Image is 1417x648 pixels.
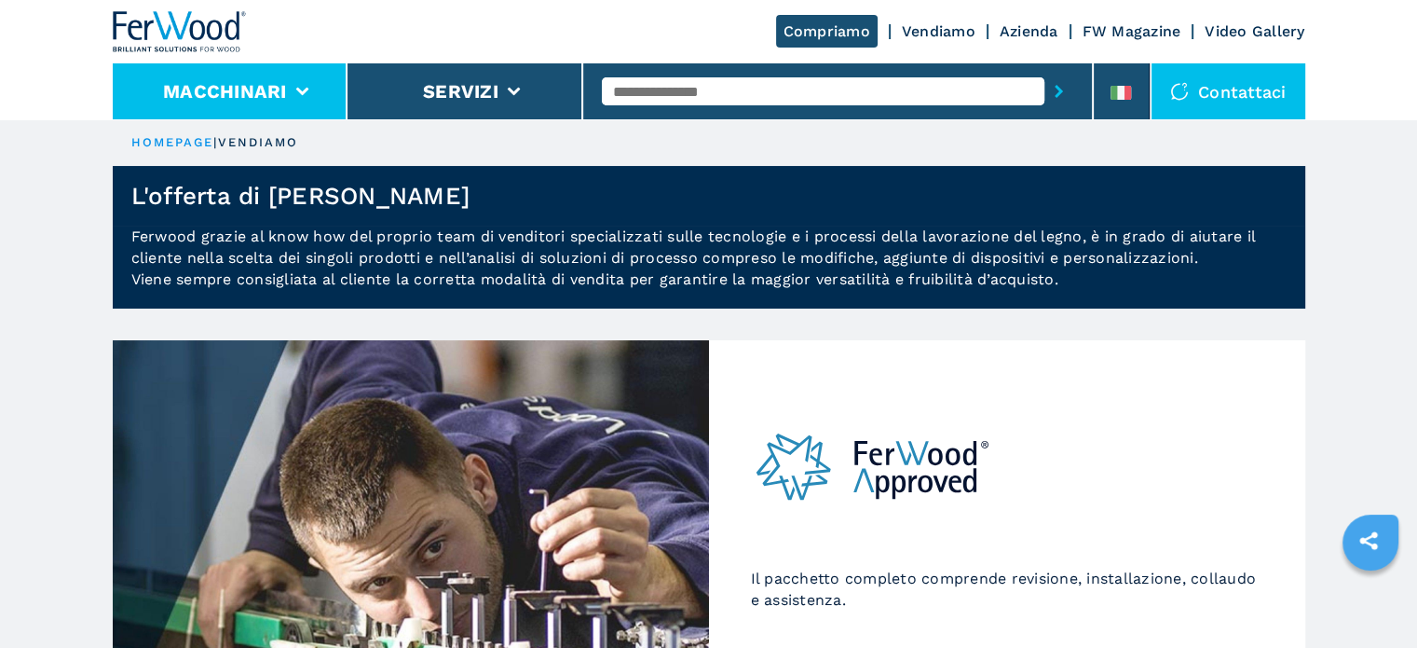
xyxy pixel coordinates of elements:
[1170,82,1189,101] img: Contattaci
[131,135,214,149] a: HOMEPAGE
[113,226,1305,309] p: Ferwood grazie al know how del proprio team di venditori specializzati sulle tecnologie e i proce...
[1205,22,1304,40] a: Video Gallery
[1044,70,1073,113] button: submit-button
[218,134,299,151] p: vendiamo
[131,181,470,211] h1: L'offerta di [PERSON_NAME]
[1083,22,1181,40] a: FW Magazine
[213,135,217,149] span: |
[163,80,287,103] button: Macchinari
[1338,564,1403,634] iframe: Chat
[902,22,975,40] a: Vendiamo
[1151,63,1305,119] div: Contattaci
[751,568,1263,611] p: Il pacchetto completo comprende revisione, installazione, collaudo e assistenza.
[1000,22,1058,40] a: Azienda
[1345,517,1392,564] a: sharethis
[423,80,498,103] button: Servizi
[776,15,878,48] a: Compriamo
[113,11,247,52] img: Ferwood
